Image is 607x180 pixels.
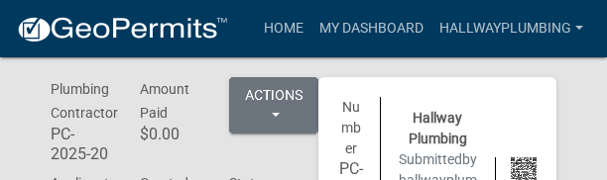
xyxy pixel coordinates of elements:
h6: $0.00 [140,125,199,143]
button: Actions [229,77,318,134]
a: Home [256,10,311,47]
a: hallwayplumbing [431,10,591,47]
span: Plumbing Contractor [51,81,118,121]
h6: PC-2025-20 [51,125,110,162]
a: My Dashboard [311,10,431,47]
span: Hallway Plumbing [409,110,467,146]
span: Number [341,99,361,156]
span: Amount Paid [140,81,189,121]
